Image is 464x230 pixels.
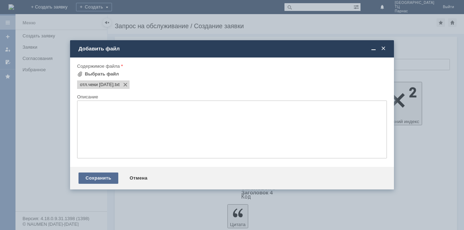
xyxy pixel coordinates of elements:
[77,64,385,68] div: Содержимое файла
[370,46,377,52] span: Свернуть (Ctrl + M)
[77,95,385,99] div: Описание
[85,71,119,77] div: Выбрать файл
[80,82,113,87] span: отл.чеки 06.10.2025.txt
[380,46,387,52] span: Закрыть
[113,82,119,87] span: отл.чеки 06.10.2025.txt
[79,46,387,52] div: Добавить файл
